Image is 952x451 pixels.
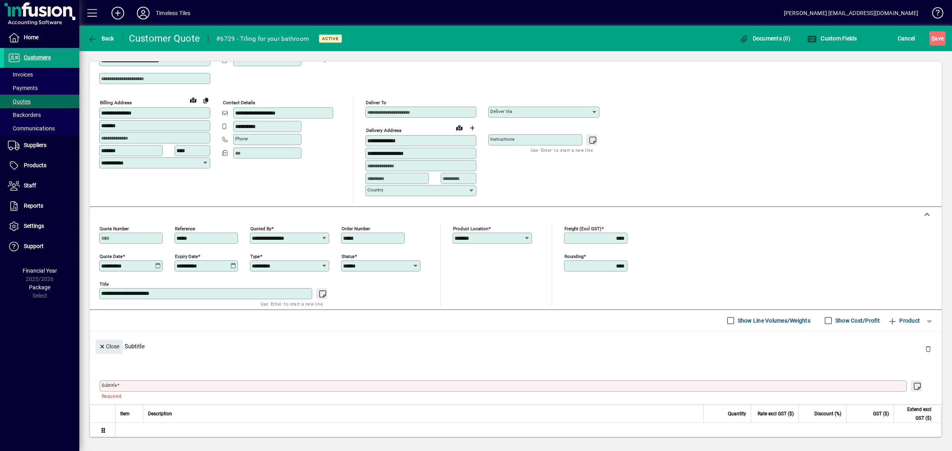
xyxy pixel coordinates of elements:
[342,226,370,231] mat-label: Order number
[24,243,44,249] span: Support
[120,409,130,418] span: Item
[453,121,466,134] a: View on map
[235,136,248,141] mat-label: Phone
[175,226,195,231] mat-label: Reference
[129,32,200,45] div: Customer Quote
[899,405,931,422] span: Extend excl GST ($)
[4,216,79,236] a: Settings
[736,317,810,325] label: Show Line Volumes/Weights
[99,340,119,353] span: Close
[4,95,79,108] a: Quotes
[366,100,386,105] mat-label: Deliver To
[898,32,915,45] span: Cancel
[100,226,129,231] mat-label: Quote number
[100,253,123,259] mat-label: Quote date
[88,35,114,42] span: Back
[807,35,857,42] span: Custom Fields
[102,392,917,400] mat-error: Required
[728,409,746,418] span: Quantity
[187,94,200,106] a: View on map
[784,7,918,19] div: [PERSON_NAME] [EMAIL_ADDRESS][DOMAIN_NAME]
[926,2,942,27] a: Knowledge Base
[4,196,79,216] a: Reports
[90,332,942,361] div: Subtitle
[490,109,512,114] mat-label: Deliver via
[322,36,339,41] span: Active
[4,108,79,122] a: Backorders
[564,226,601,231] mat-label: Freight (excl GST)
[8,71,33,78] span: Invoices
[24,34,38,40] span: Home
[24,182,36,189] span: Staff
[4,237,79,256] a: Support
[200,94,212,107] button: Copy to Delivery address
[931,35,935,42] span: S
[466,122,478,134] button: Choose address
[29,284,50,290] span: Package
[490,136,514,142] mat-label: Instructions
[8,125,55,132] span: Communications
[4,68,79,81] a: Invoices
[105,6,131,20] button: Add
[24,142,46,148] span: Suppliers
[8,112,41,118] span: Backorders
[24,203,43,209] span: Reports
[834,317,880,325] label: Show Cost/Profit
[24,162,46,168] span: Products
[148,409,172,418] span: Description
[4,122,79,135] a: Communications
[931,32,944,45] span: ave
[24,223,44,229] span: Settings
[250,226,271,231] mat-label: Quoted by
[896,31,917,46] button: Cancel
[96,340,123,354] button: Close
[4,28,79,48] a: Home
[79,31,123,46] app-page-header-button: Back
[758,409,794,418] span: Rate excl GST ($)
[919,340,938,359] button: Delete
[739,35,791,42] span: Documents (0)
[23,268,57,274] span: Financial Year
[216,32,309,45] div: #6729 - Tiling for your bathroom
[4,156,79,176] a: Products
[24,54,51,61] span: Customers
[929,31,946,46] button: Save
[86,31,116,46] button: Back
[805,31,859,46] button: Custom Fields
[4,81,79,95] a: Payments
[342,253,355,259] mat-label: Status
[737,31,793,46] button: Documents (0)
[531,145,593,155] mat-hint: Use 'Enter' to start a new line
[94,342,125,350] app-page-header-button: Close
[564,253,583,259] mat-label: Rounding
[100,281,109,287] mat-label: Title
[814,409,841,418] span: Discount (%)
[175,253,198,259] mat-label: Expiry date
[367,187,383,193] mat-label: Country
[261,299,323,308] mat-hint: Use 'Enter' to start a new line
[131,6,156,20] button: Profile
[4,136,79,155] a: Suppliers
[102,382,117,388] mat-label: Subtitle
[4,176,79,196] a: Staff
[8,98,31,105] span: Quotes
[919,345,938,352] app-page-header-button: Delete
[873,409,889,418] span: GST ($)
[453,226,488,231] mat-label: Product location
[8,85,38,91] span: Payments
[250,253,260,259] mat-label: Type
[156,7,190,19] div: Timeless Tiles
